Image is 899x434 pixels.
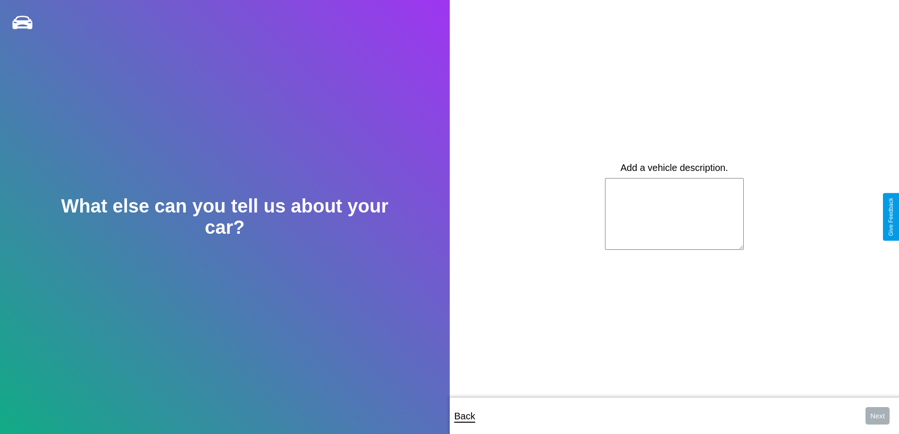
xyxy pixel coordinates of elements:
button: Next [865,407,890,425]
h2: What else can you tell us about your car? [45,196,404,238]
p: Back [454,408,475,425]
label: Add a vehicle description. [621,162,728,173]
div: Give Feedback [888,198,894,236]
